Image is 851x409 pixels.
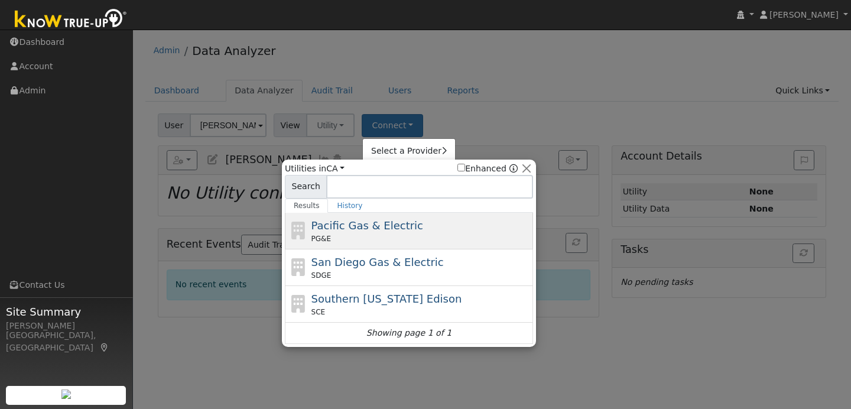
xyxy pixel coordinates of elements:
a: Select a Provider [363,143,455,160]
img: retrieve [61,389,71,399]
span: SCE [311,307,326,317]
label: Enhanced [457,163,506,175]
span: Show enhanced providers [457,163,518,175]
span: PG&E [311,233,331,244]
span: Site Summary [6,304,126,320]
span: Southern [US_STATE] Edison [311,293,462,305]
a: Enhanced Providers [509,164,518,173]
input: Enhanced [457,164,465,171]
span: Search [285,175,327,199]
a: Results [285,199,329,213]
div: [GEOGRAPHIC_DATA], [GEOGRAPHIC_DATA] [6,329,126,354]
a: CA [326,164,345,173]
a: History [328,199,371,213]
span: [PERSON_NAME] [769,10,839,20]
i: Showing page 1 of 1 [366,327,452,339]
span: SDGE [311,270,332,281]
div: [PERSON_NAME] [6,320,126,332]
span: Utilities in [285,163,345,175]
img: Know True-Up [9,7,133,33]
span: Pacific Gas & Electric [311,219,423,232]
span: San Diego Gas & Electric [311,256,444,268]
a: Map [99,343,110,352]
